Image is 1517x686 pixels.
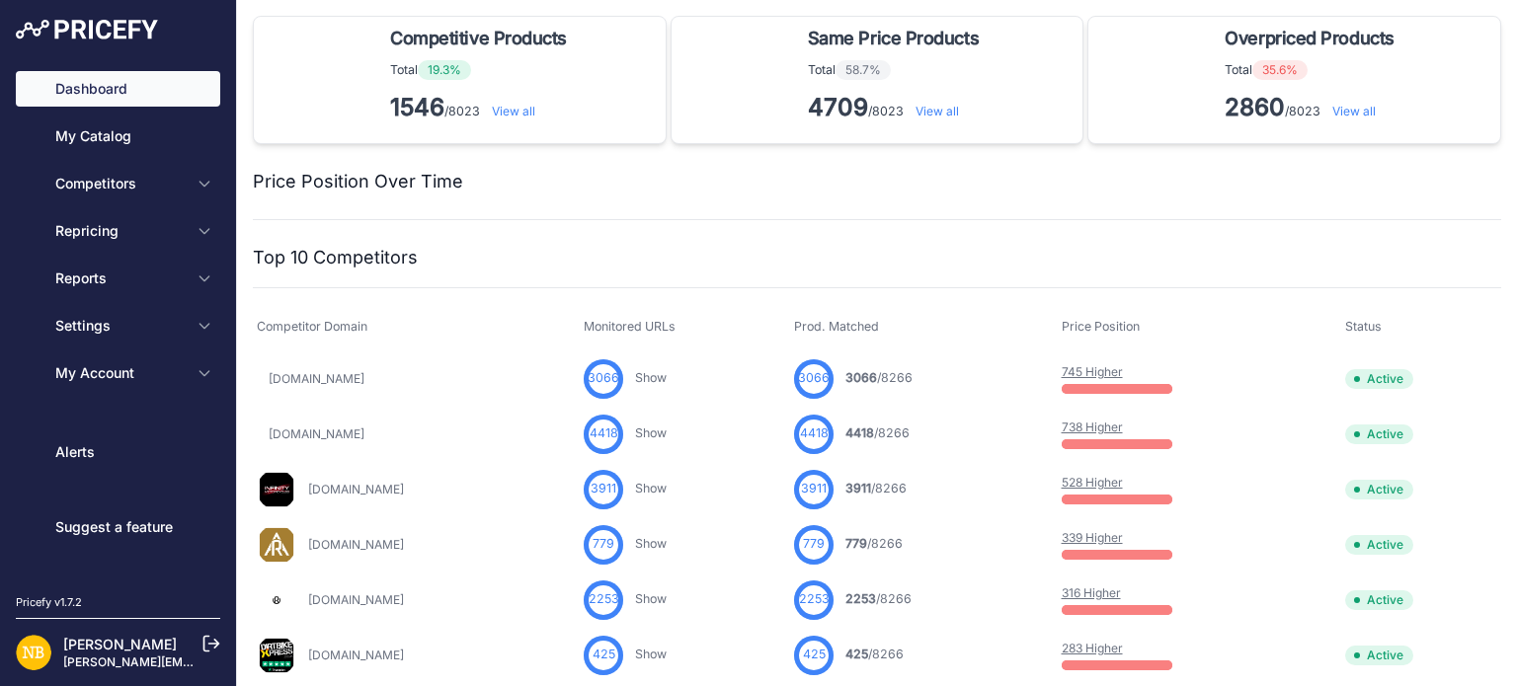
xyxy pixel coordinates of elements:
[55,268,185,288] span: Reports
[593,646,615,664] span: 425
[1345,480,1413,499] span: Active
[845,481,871,495] span: 3911
[1062,364,1123,379] a: 745 Higher
[492,104,535,118] a: View all
[16,261,220,296] button: Reports
[1062,585,1121,600] a: 316 Higher
[269,426,364,441] a: [DOMAIN_NAME]
[845,481,907,495] a: 3911/8266
[1345,535,1413,555] span: Active
[845,536,903,551] a: 779/8266
[16,20,158,39] img: Pricefy Logo
[1345,319,1382,334] span: Status
[635,591,667,606] a: Show
[1062,475,1123,490] a: 528 Higher
[808,60,987,80] p: Total
[1225,25,1394,52] span: Overpriced Products
[635,370,667,385] a: Show
[845,591,876,606] span: 2253
[588,369,619,388] span: 3066
[1225,93,1285,121] strong: 2860
[808,25,979,52] span: Same Price Products
[845,536,867,551] span: 779
[55,316,185,336] span: Settings
[845,425,874,440] span: 4418
[257,319,367,334] span: Competitor Domain
[16,71,220,571] nav: Sidebar
[16,355,220,391] button: My Account
[308,537,404,552] a: [DOMAIN_NAME]
[593,535,614,554] span: 779
[55,174,185,193] span: Competitors
[635,481,667,495] a: Show
[845,591,912,606] a: 2253/8266
[269,371,364,386] a: [DOMAIN_NAME]
[591,480,616,498] span: 3911
[308,482,404,496] a: [DOMAIN_NAME]
[1345,590,1413,610] span: Active
[16,434,220,470] a: Alerts
[16,71,220,107] a: Dashboard
[845,370,913,385] a: 3066/8266
[1332,104,1376,118] a: View all
[798,369,830,388] span: 3066
[589,590,619,609] span: 2253
[916,104,959,118] a: View all
[390,60,575,80] p: Total
[590,424,618,443] span: 4418
[16,594,82,611] div: Pricefy v1.7.2
[803,535,825,554] span: 779
[1252,60,1308,80] span: 35.6%
[584,319,676,334] span: Monitored URLs
[1062,319,1140,334] span: Price Position
[1062,419,1123,434] a: 738 Higher
[253,244,418,271] h2: Top 10 Competitors
[253,168,463,195] h2: Price Position Over Time
[635,647,667,661] a: Show
[635,536,667,551] a: Show
[845,425,910,440] a: 4418/8266
[55,221,185,241] span: Repricing
[808,93,868,121] strong: 4709
[1345,424,1413,444] span: Active
[1345,646,1413,665] span: Active
[1225,92,1401,123] p: /8023
[308,648,404,662] a: [DOMAIN_NAME]
[308,592,404,607] a: [DOMAIN_NAME]
[16,213,220,249] button: Repricing
[1345,369,1413,389] span: Active
[845,647,868,661] span: 425
[63,636,177,652] a: [PERSON_NAME]
[1062,641,1123,655] a: 283 Higher
[836,60,891,80] span: 58.7%
[799,590,830,609] span: 2253
[16,118,220,154] a: My Catalog
[845,647,904,661] a: 425/8266
[63,654,367,669] a: [PERSON_NAME][EMAIL_ADDRESS][DOMAIN_NAME]
[390,92,575,123] p: /8023
[16,308,220,343] button: Settings
[390,93,444,121] strong: 1546
[800,424,829,443] span: 4418
[845,370,877,385] span: 3066
[1225,60,1401,80] p: Total
[55,363,185,383] span: My Account
[794,319,879,334] span: Prod. Matched
[390,25,567,52] span: Competitive Products
[1062,530,1123,545] a: 339 Higher
[418,60,471,80] span: 19.3%
[808,92,987,123] p: /8023
[801,480,827,498] span: 3911
[635,425,667,440] a: Show
[16,166,220,201] button: Competitors
[16,509,220,545] a: Suggest a feature
[803,646,826,664] span: 425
